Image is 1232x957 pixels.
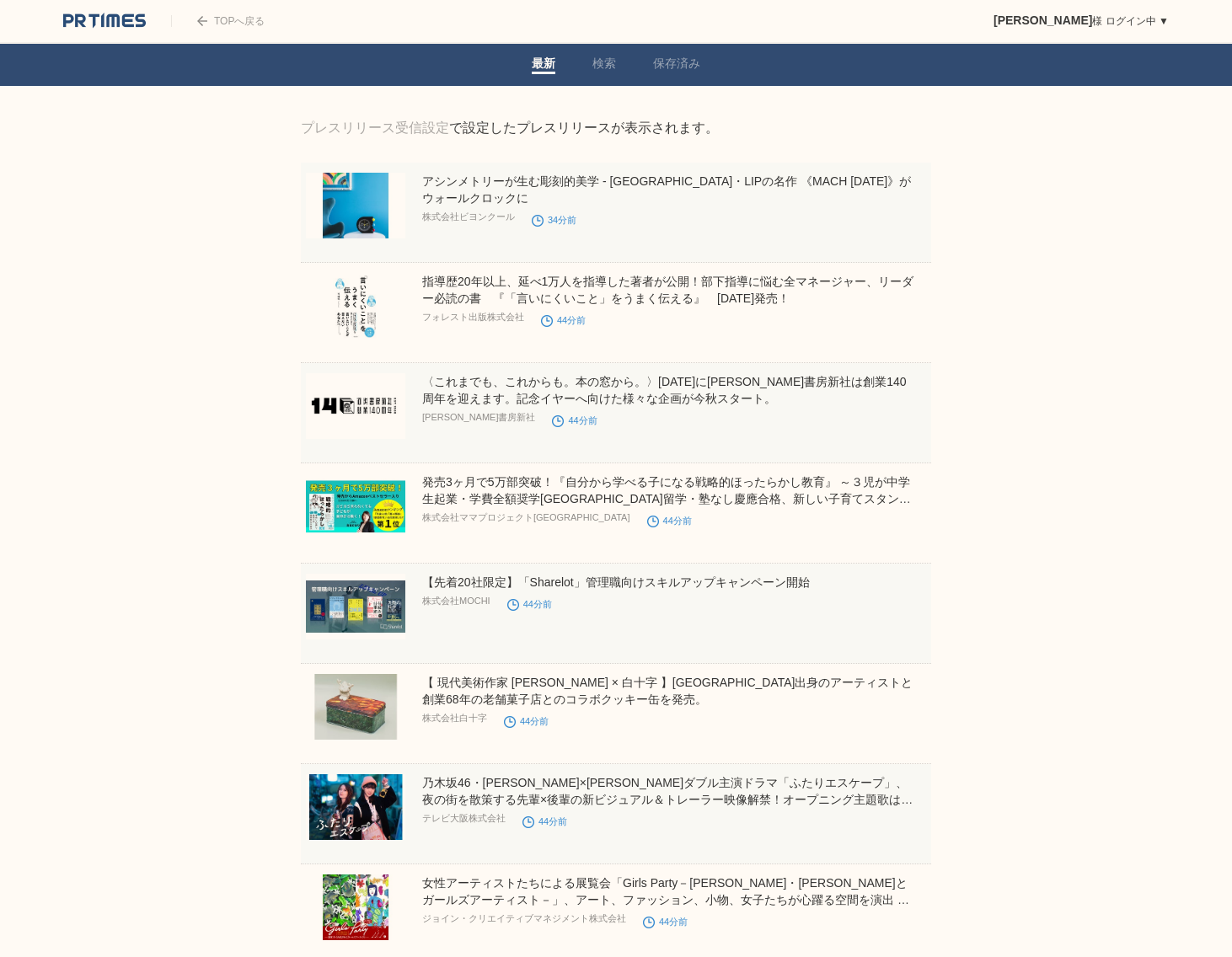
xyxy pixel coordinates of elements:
[197,16,207,26] img: arrow.png
[306,874,405,940] img: 女性アーティストたちによる展覧会「Girls Party－飯塚月・SAKURAとガールズアーティスト－」、アート、ファッション、小物、女子たちが心躍る空間を演出 ＠嬉々!!CREATIVE
[422,776,913,823] a: 乃木坂46・[PERSON_NAME]×[PERSON_NAME]ダブル主演ドラマ「ふたりエスケープ」、夜の街を散策する先輩×後輩の新ビジュアル＆トレーラー映像解禁！オープニング主題歌は[PER...
[422,712,487,724] p: 株式会社白十字
[422,912,626,925] p: ジョイン・クリエイティブマネジメント株式会社
[63,13,146,29] img: logo.png
[306,273,405,339] img: 指導歴20年以上、延べ1万人を指導した著者が公開！部下指導に悩む全マネージャー、リーダー必読の書 『「言いにくいこと」をうまく伝える』 9月20日発売！
[306,473,405,539] img: 発売3ヶ月で5万部突破！『自分から学べる子になる戦略的ほったらかし教育』 ～３児が中学生起業・学費全額奨学金海外大留学・塾なし慶應合格、新しい子育てスタンダード～
[422,876,909,923] a: 女性アーティストたちによる展覧会「Girls Party－[PERSON_NAME]・[PERSON_NAME]とガールズアーティスト－」、アート、ファッション、小物、女子たちが心躍る空間を演出...
[552,415,597,425] time: 44分前
[422,475,911,522] a: 発売3ヶ月で5万部突破！『自分から学べる子になる戦略的ほったらかし教育』 ～３児が中学生起業・学費全額奨学[GEOGRAPHIC_DATA]留学・塾なし慶應合格、新しい子育てスタンダード～
[422,174,911,205] a: アシンメトリーが生む彫刻的美学 - [GEOGRAPHIC_DATA]・LIPの名作 《MACH [DATE]》がウォールクロックに
[422,676,913,706] a: 【 現代美術作家 [PERSON_NAME] × 白十字 】[GEOGRAPHIC_DATA]出身のアーティストと創業68年の老舗菓子店とのコラボクッキー缶を発売。
[994,15,1169,27] a: [PERSON_NAME]様 ログイン中 ▼
[422,211,515,223] p: 株式会社ビヨンクール
[306,373,405,439] img: 〈これまでも、これからも。本の窓から。〉2026年5月に河出書房新社は創業140周年を迎えます。記念イヤーへ向けた様々な企画が今秋スタート。
[532,215,576,225] time: 34分前
[422,311,524,323] p: フォレスト出版株式会社
[592,56,616,74] a: 検索
[994,13,1092,27] span: [PERSON_NAME]
[306,173,405,238] img: アシンメトリーが生む彫刻的美学 - フランス・LIPの名作 《MACH 2000》がウォールクロックに
[171,15,265,27] a: TOPへ戻る
[306,574,405,639] img: 【先着20社限定】「Sharelot」管理職向けスキルアップキャンペーン開始
[422,575,810,589] a: 【先着20社限定】「Sharelot」管理職向けスキルアップキャンペーン開始
[507,599,552,609] time: 44分前
[422,411,535,424] p: [PERSON_NAME]書房新社
[301,120,449,135] a: プレスリリース受信設定
[541,315,586,325] time: 44分前
[301,120,719,137] div: で設定したプレスリリースが表示されます。
[647,516,692,526] time: 44分前
[422,595,490,607] p: 株式会社MOCHI
[643,917,688,927] time: 44分前
[422,812,506,825] p: テレビ大阪株式会社
[653,56,700,74] a: 保存済み
[422,275,913,305] a: 指導歴20年以上、延べ1万人を指導した著者が公開！部下指導に悩む全マネージャー、リーダー必読の書 『「言いにくいこと」をうまく伝える』 [DATE]発売！
[522,816,567,826] time: 44分前
[306,774,405,840] img: 乃木坂46・岩本蓮加×冨里奈央ダブル主演ドラマ「ふたりエスケープ」、夜の街を散策する先輩×後輩の新ビジュアル＆トレーラー映像解禁！オープニング主題歌は清野研太朗「ふたりでひとつ」に決定！
[504,716,549,726] time: 44分前
[306,674,405,740] img: 【 現代美術作家 平子 雄一 × 白十字 】岡山県出身のアーティストと創業68年の老舗菓子店とのコラボクッキー缶を発売。
[422,375,907,405] a: 〈これまでも、これからも。本の窓から。〉[DATE]に[PERSON_NAME]書房新社は創業140周年を迎えます。記念イヤーへ向けた様々な企画が今秋スタート。
[532,56,555,74] a: 最新
[422,511,630,524] p: 株式会社ママプロジェクト[GEOGRAPHIC_DATA]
